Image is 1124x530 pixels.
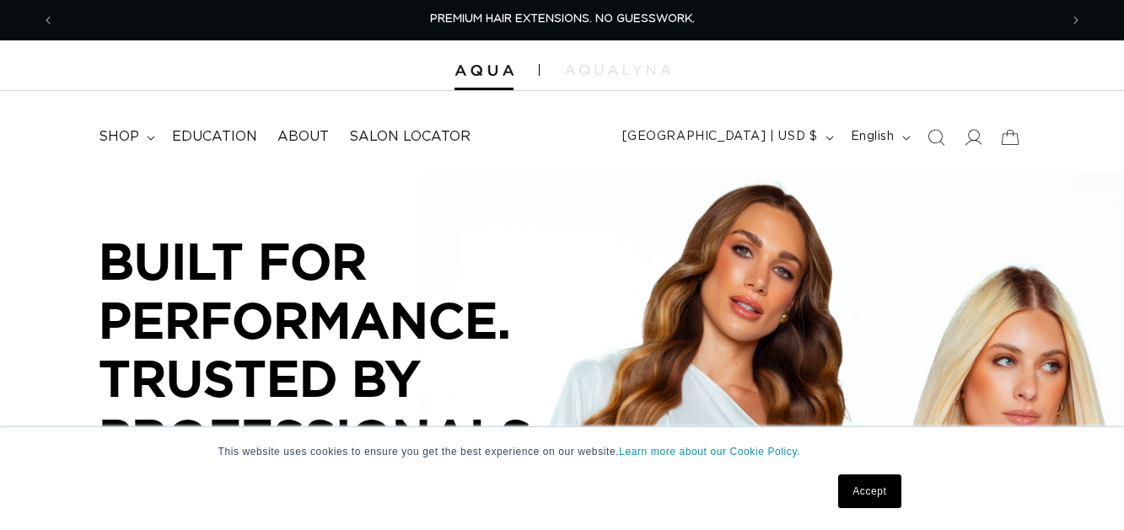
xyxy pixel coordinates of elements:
span: PREMIUM HAIR EXTENSIONS. NO GUESSWORK. [430,13,695,24]
summary: shop [89,118,162,156]
span: Education [172,128,257,146]
span: English [851,128,895,146]
span: [GEOGRAPHIC_DATA] | USD $ [622,128,818,146]
button: Previous announcement [30,4,67,36]
span: Salon Locator [349,128,471,146]
a: About [267,118,339,156]
img: aqualyna.com [565,65,670,75]
p: This website uses cookies to ensure you get the best experience on our website. [218,444,906,459]
a: Education [162,118,267,156]
a: Learn more about our Cookie Policy. [619,446,800,458]
span: shop [99,128,139,146]
button: [GEOGRAPHIC_DATA] | USD $ [612,121,841,153]
img: Aqua Hair Extensions [454,65,514,77]
a: Accept [838,474,901,508]
a: Salon Locator [339,118,481,156]
span: About [277,128,329,146]
summary: Search [917,119,955,156]
p: BUILT FOR PERFORMANCE. TRUSTED BY PROFESSIONALS. [99,232,605,466]
button: English [841,121,917,153]
button: Next announcement [1057,4,1094,36]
